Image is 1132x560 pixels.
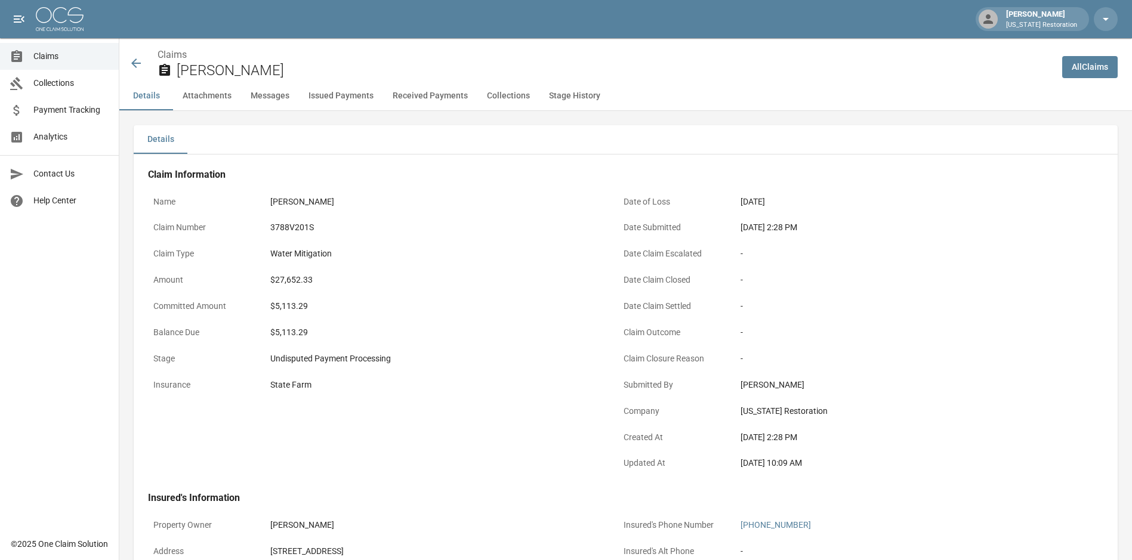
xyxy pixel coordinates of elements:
[299,82,383,110] button: Issued Payments
[158,49,187,60] a: Claims
[177,62,1053,79] h2: [PERSON_NAME]
[741,300,1069,313] div: -
[618,400,726,423] p: Company
[148,373,255,397] p: Insurance
[270,274,599,286] div: $27,652.33
[148,169,1074,181] h4: Claim Information
[148,190,255,214] p: Name
[741,221,1069,234] div: [DATE] 2:28 PM
[148,347,255,370] p: Stage
[33,77,109,89] span: Collections
[618,426,726,449] p: Created At
[618,216,726,239] p: Date Submitted
[158,48,1053,62] nav: breadcrumb
[270,221,599,234] div: 3788V201S
[33,194,109,207] span: Help Center
[36,7,84,31] img: ocs-logo-white-transparent.png
[383,82,477,110] button: Received Payments
[148,268,255,292] p: Amount
[618,321,726,344] p: Claim Outcome
[618,242,726,265] p: Date Claim Escalated
[1062,56,1118,78] a: AllClaims
[618,347,726,370] p: Claim Closure Reason
[33,104,109,116] span: Payment Tracking
[119,82,173,110] button: Details
[270,300,599,313] div: $5,113.29
[618,295,726,318] p: Date Claim Settled
[477,82,539,110] button: Collections
[148,492,1074,504] h4: Insured's Information
[148,216,255,239] p: Claim Number
[741,545,1069,558] div: -
[741,352,1069,365] div: -
[148,295,255,318] p: Committed Amount
[741,247,1069,260] div: -
[1001,8,1082,30] div: [PERSON_NAME]
[11,538,108,550] div: © 2025 One Claim Solution
[270,545,599,558] div: [STREET_ADDRESS]
[741,457,1069,469] div: [DATE] 10:09 AM
[7,7,31,31] button: open drawer
[33,50,109,63] span: Claims
[618,451,726,475] p: Updated At
[270,352,599,365] div: Undisputed Payment Processing
[173,82,241,110] button: Attachments
[741,405,1069,417] div: [US_STATE] Restoration
[270,247,599,260] div: Water Mitigation
[741,379,1069,391] div: [PERSON_NAME]
[241,82,299,110] button: Messages
[270,196,599,208] div: [PERSON_NAME]
[148,321,255,344] p: Balance Due
[741,274,1069,286] div: -
[539,82,610,110] button: Stage History
[618,268,726,292] p: Date Claim Closed
[33,168,109,180] span: Contact Us
[618,373,726,397] p: Submitted By
[618,190,726,214] p: Date of Loss
[148,242,255,265] p: Claim Type
[270,519,599,531] div: [PERSON_NAME]
[33,131,109,143] span: Analytics
[741,326,1069,339] div: -
[270,326,599,339] div: $5,113.29
[134,125,187,154] button: Details
[270,379,599,391] div: State Farm
[741,520,811,530] a: [PHONE_NUMBER]
[741,431,1069,444] div: [DATE] 2:28 PM
[1006,20,1077,30] p: [US_STATE] Restoration
[148,513,255,537] p: Property Owner
[119,82,1132,110] div: anchor tabs
[618,513,726,537] p: Insured's Phone Number
[741,196,1069,208] div: [DATE]
[134,125,1118,154] div: details tabs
